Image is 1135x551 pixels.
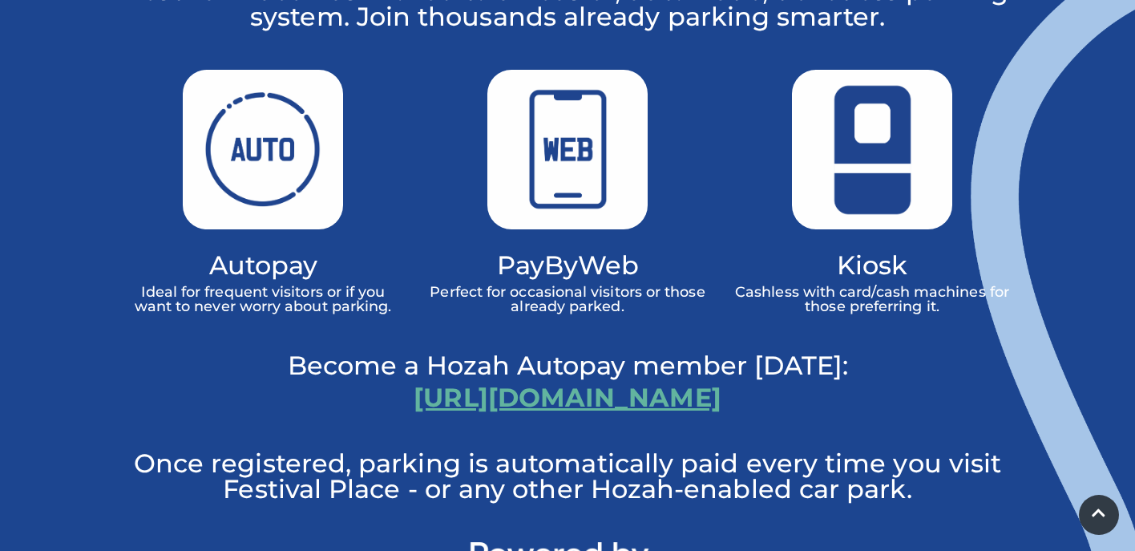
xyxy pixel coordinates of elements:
h4: Autopay [123,253,403,277]
h4: Become a Hozah Autopay member [DATE]: [123,354,1012,377]
h4: PayByWeb [427,253,708,277]
p: Ideal for frequent visitors or if you want to never worry about parking. [123,285,403,314]
h4: Kiosk [732,253,1012,277]
p: Once registered, parking is automatically paid every time you visit Festival Place - or any other... [123,451,1012,502]
p: Perfect for occasional visitors or those already parked. [427,285,708,314]
p: Cashless with card/cash machines for those preferring it. [732,285,1012,314]
a: [URL][DOMAIN_NAME] [414,382,721,413]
